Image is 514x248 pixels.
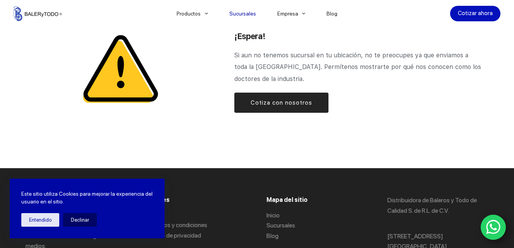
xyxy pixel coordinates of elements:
[266,222,295,229] a: Sucursales
[21,190,153,205] p: Este sitio utiliza Cookies para mejorar la experiencia del usuario en el sitio.
[450,6,500,21] a: Cotizar ahora
[251,98,312,107] span: Cotiza con nosotros
[481,215,506,240] a: WhatsApp
[234,93,328,113] a: Cotiza con nosotros
[14,6,62,21] img: Balerytodo
[387,195,488,216] p: Distribuidora de Baleros y Todo de Calidad S. de R.L. de C.V.
[266,232,278,239] a: Blog
[234,52,483,83] span: Si aun no tenemos sucursal en tu ubicación, no te preocupes ya que enviamos a toda la [GEOGRAPHIC...
[266,212,280,219] a: Inicio
[63,213,97,227] button: Declinar
[21,213,59,227] button: Entendido
[266,195,368,205] h3: Mapa del sitio
[234,31,265,41] span: ¡Espera!
[146,221,207,229] a: Terminos y condiciones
